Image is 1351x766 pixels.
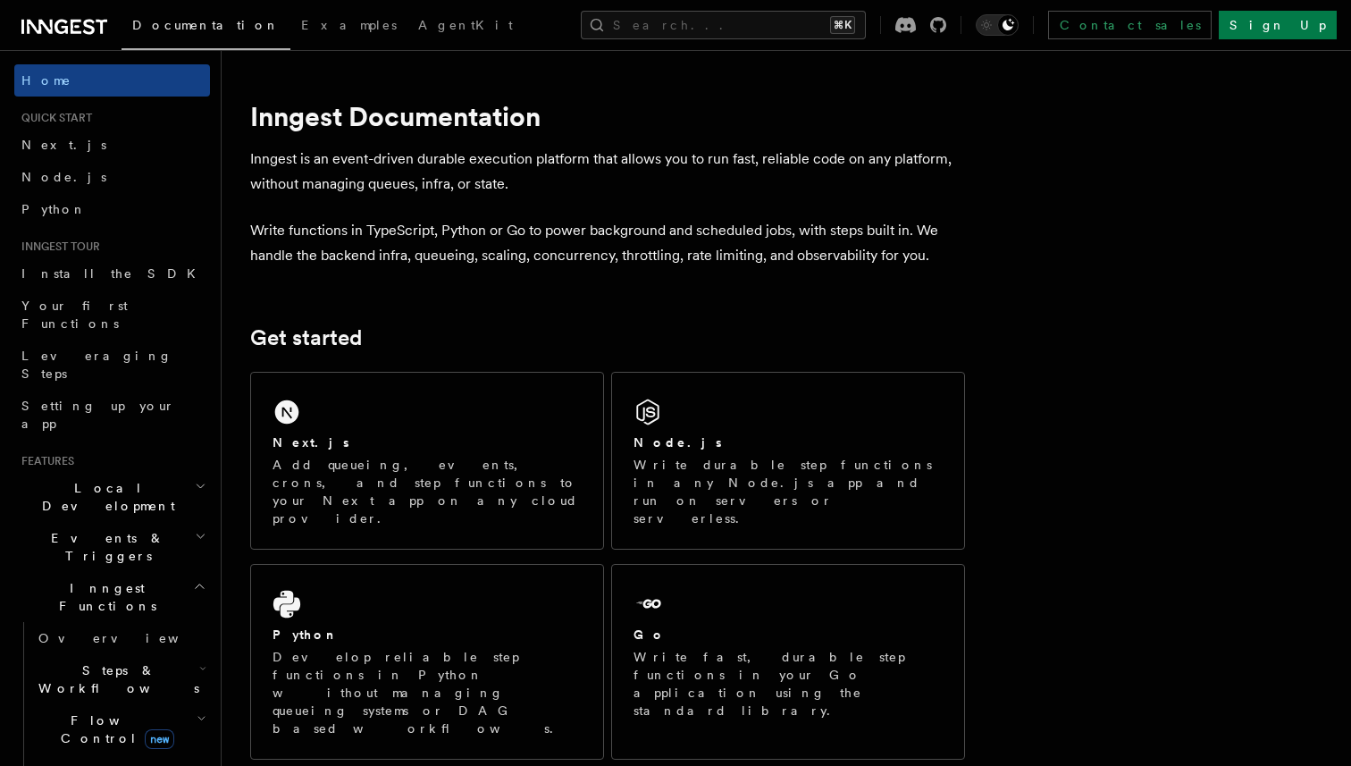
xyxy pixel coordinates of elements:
a: Node.js [14,161,210,193]
button: Toggle dark mode [976,14,1019,36]
p: Add queueing, events, crons, and step functions to your Next app on any cloud provider. [273,456,582,527]
h2: Go [634,626,666,644]
a: Next.jsAdd queueing, events, crons, and step functions to your Next app on any cloud provider. [250,372,604,550]
span: Events & Triggers [14,529,195,565]
button: Events & Triggers [14,522,210,572]
span: Leveraging Steps [21,349,172,381]
h1: Inngest Documentation [250,100,965,132]
a: Leveraging Steps [14,340,210,390]
p: Write fast, durable step functions in your Go application using the standard library. [634,648,943,720]
a: Node.jsWrite durable step functions in any Node.js app and run on servers or serverless. [611,372,965,550]
p: Write durable step functions in any Node.js app and run on servers or serverless. [634,456,943,527]
span: Home [21,72,71,89]
button: Local Development [14,472,210,522]
span: Examples [301,18,397,32]
button: Flow Controlnew [31,704,210,754]
h2: Python [273,626,339,644]
a: Home [14,64,210,97]
kbd: ⌘K [830,16,855,34]
a: Get started [250,325,362,350]
span: Quick start [14,111,92,125]
a: Install the SDK [14,257,210,290]
span: Flow Control [31,711,197,747]
h2: Next.js [273,434,349,451]
span: Node.js [21,170,106,184]
p: Develop reliable step functions in Python without managing queueing systems or DAG based workflows. [273,648,582,737]
a: PythonDevelop reliable step functions in Python without managing queueing systems or DAG based wo... [250,564,604,760]
a: Examples [290,5,407,48]
a: Sign Up [1219,11,1337,39]
a: Your first Functions [14,290,210,340]
span: Features [14,454,74,468]
h2: Node.js [634,434,722,451]
span: Install the SDK [21,266,206,281]
span: Setting up your app [21,399,175,431]
span: Documentation [132,18,280,32]
button: Inngest Functions [14,572,210,622]
span: Local Development [14,479,195,515]
a: Python [14,193,210,225]
p: Write functions in TypeScript, Python or Go to power background and scheduled jobs, with steps bu... [250,218,965,268]
p: Inngest is an event-driven durable execution platform that allows you to run fast, reliable code ... [250,147,965,197]
span: AgentKit [418,18,513,32]
span: Inngest Functions [14,579,193,615]
span: Steps & Workflows [31,661,199,697]
a: Contact sales [1048,11,1212,39]
span: new [145,729,174,749]
button: Steps & Workflows [31,654,210,704]
a: GoWrite fast, durable step functions in your Go application using the standard library. [611,564,965,760]
span: Next.js [21,138,106,152]
span: Python [21,202,87,216]
a: Next.js [14,129,210,161]
a: Setting up your app [14,390,210,440]
button: Search...⌘K [581,11,866,39]
a: AgentKit [407,5,524,48]
span: Overview [38,631,222,645]
a: Overview [31,622,210,654]
span: Your first Functions [21,299,128,331]
span: Inngest tour [14,240,100,254]
a: Documentation [122,5,290,50]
